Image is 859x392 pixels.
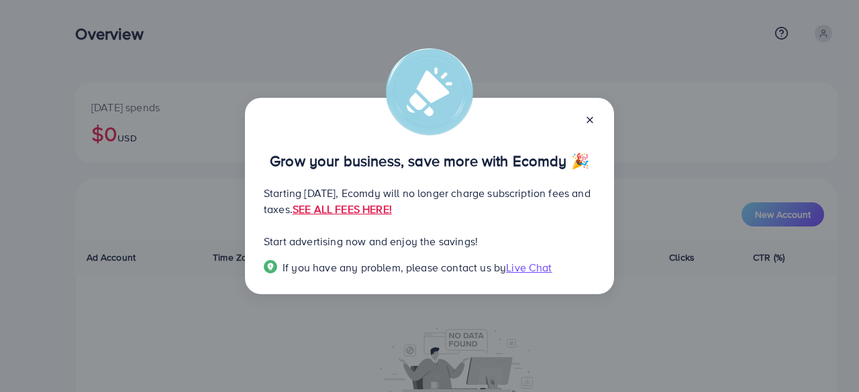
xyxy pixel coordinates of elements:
[506,260,552,275] span: Live Chat
[264,185,595,217] p: Starting [DATE], Ecomdy will no longer charge subscription fees and taxes.
[264,153,595,169] p: Grow your business, save more with Ecomdy 🎉
[283,260,506,275] span: If you have any problem, please contact us by
[386,48,473,135] img: alert
[264,260,277,273] img: Popup guide
[293,202,392,216] a: SEE ALL FEES HERE!
[264,233,595,249] p: Start advertising now and enjoy the savings!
